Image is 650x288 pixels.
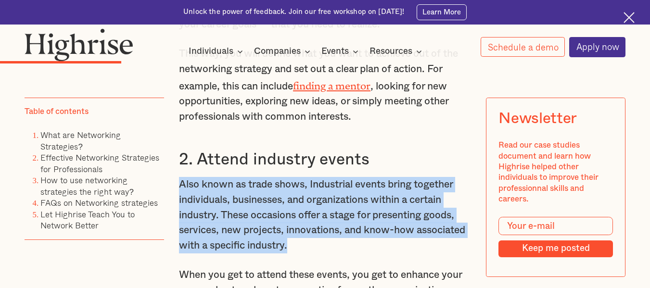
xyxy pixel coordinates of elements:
[189,46,233,57] div: Individuals
[321,46,361,57] div: Events
[254,46,301,57] div: Companies
[569,37,626,57] a: Apply now
[254,46,313,57] div: Companies
[40,151,159,175] a: Effective Networking Strategies for Professionals
[40,196,158,209] a: FAQs on Networking strategies
[417,4,467,20] a: Learn More
[498,217,613,235] input: Your e-mail
[370,46,425,57] div: Resources
[179,46,471,124] p: This way, you will define what you want to achieve out of the networking strategy and set out a c...
[624,12,635,23] img: Cross icon
[370,46,412,57] div: Resources
[498,240,613,257] input: Keep me posted
[40,174,133,198] a: How to use networking strategies the right way?
[293,80,370,87] a: finding a mentor
[25,106,89,117] div: Table of contents
[40,208,135,232] a: Let Highrise Teach You to Network Better
[189,46,246,57] div: Individuals
[481,37,565,57] a: Schedule a demo
[321,46,349,57] div: Events
[179,177,471,253] p: Also known as trade shows, Industrial events bring together individuals, businesses, and organiza...
[25,28,133,61] img: Highrise logo
[498,140,613,205] div: Read our case studies document and learn how Highrise helped other individuals to improve their p...
[179,150,471,170] h3: 2. Attend industry events
[40,128,121,152] a: What are Networking Strategies?
[498,217,613,257] form: Modal Form
[498,110,577,128] div: Newsletter
[183,7,404,17] div: Unlock the power of feedback. Join our free workshop on [DATE]!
